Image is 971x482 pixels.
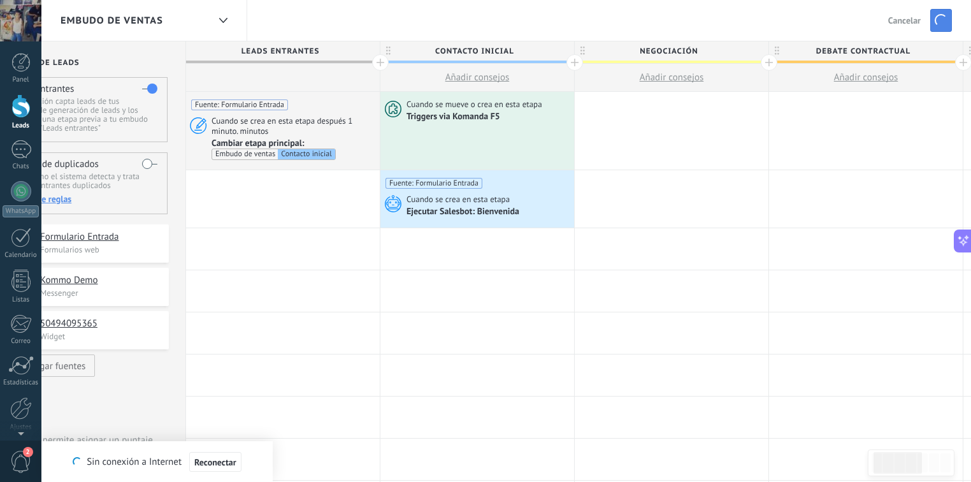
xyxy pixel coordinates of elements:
h4: Control de duplicados [10,158,99,170]
span: Cuando se crea en esta etapa después 1 minuto. minutos [212,115,376,136]
div: Debate contractual [769,41,963,61]
span: Embudo de ventas [61,15,163,27]
button: Añadir consejos [380,64,574,91]
span: Leads Entrantes [186,41,373,61]
div: Correo [3,337,40,346]
span: Cambiar etapa principal: [212,137,305,149]
div: Contacto inicial [278,149,335,159]
span: Triggers via Komanda F5 [406,111,502,122]
div: Configure reglas [10,193,157,205]
h4: 50494095365 [40,318,159,330]
button: Reconectar [189,452,241,472]
span: Cuando se crea en esta etapa [406,194,512,205]
h4: Kommo Demo [40,274,159,287]
div: Ejecutar Salesbot: Bienvenida [406,207,521,218]
p: Elige cómo el sistema detecta y trata a leads entrantes duplicados [10,172,157,190]
div: Leads [3,122,40,130]
h4: Formulario Entrada [40,231,159,244]
span: Debate contractual [769,41,956,61]
p: Formularios web [40,244,161,255]
span: Reconectar [194,458,236,467]
div: Leads Entrantes [186,41,380,61]
span: Contacto inicial [380,41,568,61]
div: WhatsApp [3,205,39,217]
div: Panel [3,76,40,84]
p: Messenger [40,288,161,298]
span: Cuando se mueve o crea en esta etapa [406,99,544,110]
div: Embudo de ventas [212,8,234,33]
div: Agregar fuentes [21,360,85,371]
h4: Leads Entrantes [10,83,74,95]
div: Sin conexión a Internet [73,451,241,472]
p: Widget [40,331,161,342]
div: Estadísticas [3,379,40,387]
div: Calendario [3,251,40,259]
span: Negociación [575,41,762,61]
span: Fuente: Formulario Entrada [385,178,482,189]
span: 2 [23,447,33,457]
div: Embudo de ventas [212,149,278,159]
span: Fuente: Formulario Entrada [191,99,288,110]
button: Cancelar [883,11,926,30]
div: Chats [3,163,40,171]
span: Añadir consejos [640,71,704,84]
span: Añadir consejos [834,71,898,84]
span: Añadir consejos [445,71,510,84]
button: Añadir consejos [575,64,768,91]
div: Negociación [575,41,768,61]
span: Cancelar [888,15,921,26]
p: Esta función capta leads de tus fuentes de generación de leads y los agrega a una etapa previa a ... [10,97,157,133]
button: Añadir consejos [769,64,963,91]
div: Listas [3,296,40,304]
div: Contacto inicial [380,41,574,61]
